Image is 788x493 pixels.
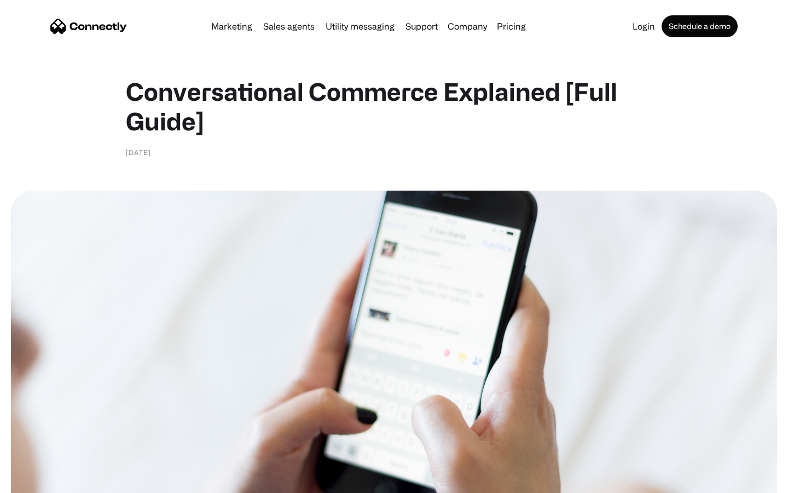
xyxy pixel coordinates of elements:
a: Sales agents [259,22,319,31]
a: home [50,18,127,35]
h1: Conversational Commerce Explained [Full Guide] [126,77,662,136]
ul: Language list [22,474,66,489]
aside: Language selected: English [11,474,66,489]
a: Pricing [493,22,530,31]
a: Support [401,22,442,31]
a: Schedule a demo [662,15,738,37]
a: Login [628,22,659,31]
div: [DATE] [126,147,151,158]
div: Company [448,19,487,34]
a: Marketing [207,22,257,31]
div: Company [444,19,490,34]
a: Utility messaging [321,22,399,31]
